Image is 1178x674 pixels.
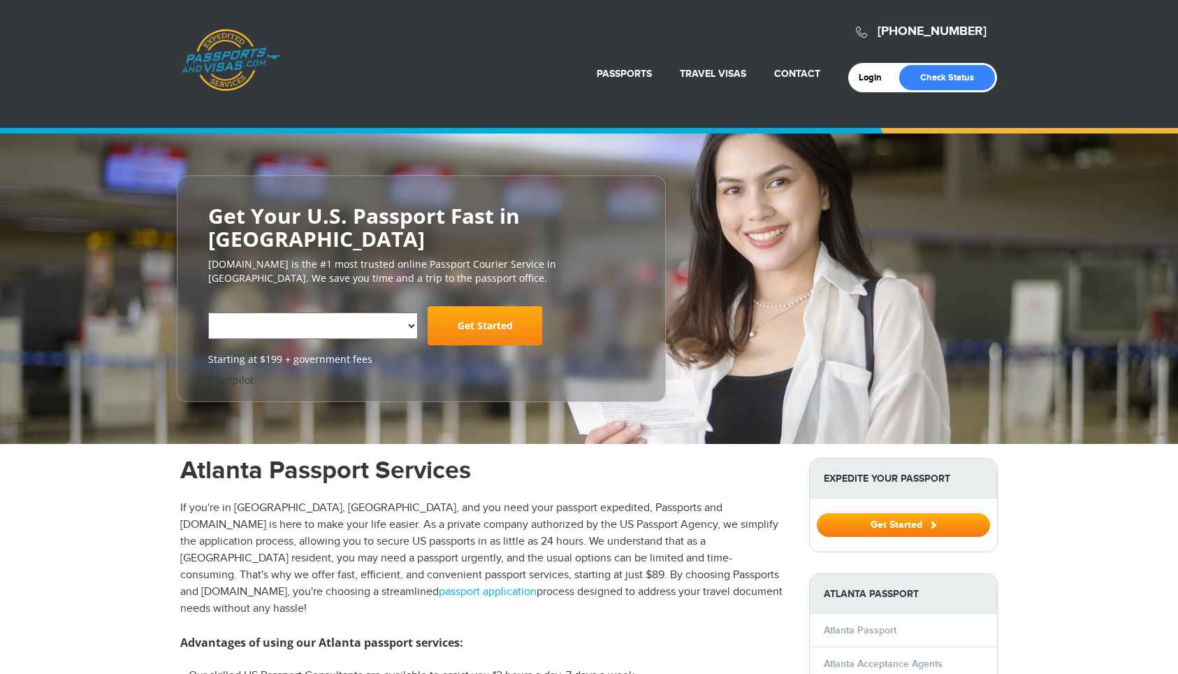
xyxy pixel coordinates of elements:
a: Login [859,72,892,83]
h1: Atlanta Passport Services [180,458,788,483]
a: Trustpilot [208,373,254,387]
a: Contact [774,68,820,80]
a: Passports & [DOMAIN_NAME] [181,29,280,92]
a: passport application [439,585,537,598]
a: [PHONE_NUMBER] [878,24,987,39]
h2: Get Your U.S. Passport Fast in [GEOGRAPHIC_DATA] [208,204,634,250]
a: Travel Visas [680,68,746,80]
span: Starting at $199 + government fees [208,352,634,366]
a: Passports [597,68,652,80]
a: Get Started [428,306,542,345]
strong: Expedite Your Passport [810,459,997,499]
a: Atlanta Acceptance Agents [824,658,943,670]
p: [DOMAIN_NAME] is the #1 most trusted online Passport Courier Service in [GEOGRAPHIC_DATA]. We sav... [208,257,634,285]
h3: Advantages of using our Atlanta passport services: [180,634,788,651]
a: Check Status [899,65,995,90]
button: Get Started [817,513,990,537]
strong: Atlanta Passport [810,574,997,614]
p: If you're in [GEOGRAPHIC_DATA], [GEOGRAPHIC_DATA], and you need your passport expedited, Passport... [180,500,788,617]
a: Get Started [817,519,990,530]
a: Atlanta Passport [824,624,896,636]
